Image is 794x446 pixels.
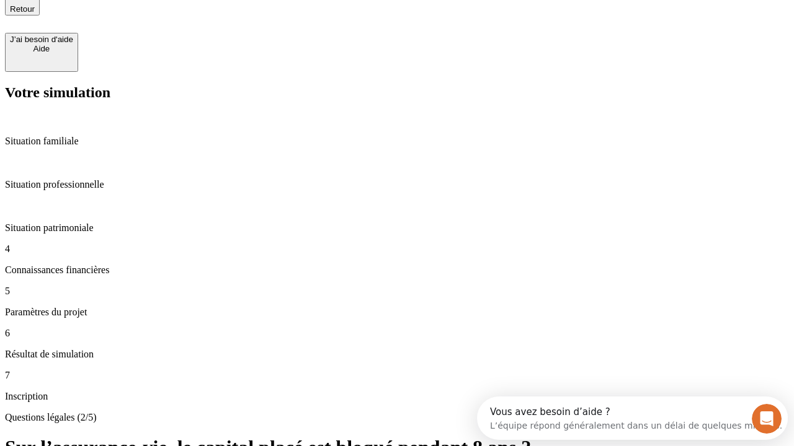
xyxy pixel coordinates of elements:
[5,243,789,255] p: 4
[5,307,789,318] p: Paramètres du projet
[5,84,789,101] h2: Votre simulation
[5,328,789,339] p: 6
[752,404,782,434] iframe: Intercom live chat
[5,33,78,72] button: J’ai besoin d'aideAide
[477,396,788,440] iframe: Intercom live chat discovery launcher
[10,35,73,44] div: J’ai besoin d'aide
[5,5,342,39] div: Ouvrir le Messenger Intercom
[10,44,73,53] div: Aide
[5,286,789,297] p: 5
[13,20,305,33] div: L’équipe répond généralement dans un délai de quelques minutes.
[10,4,35,14] span: Retour
[5,222,789,234] p: Situation patrimoniale
[5,370,789,381] p: 7
[5,412,789,423] p: Questions légales (2/5)
[13,11,305,20] div: Vous avez besoin d’aide ?
[5,179,789,190] p: Situation professionnelle
[5,265,789,276] p: Connaissances financières
[5,136,789,147] p: Situation familiale
[5,349,789,360] p: Résultat de simulation
[5,391,789,402] p: Inscription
